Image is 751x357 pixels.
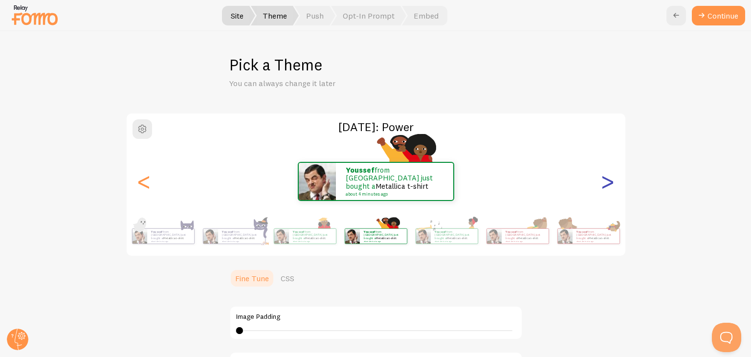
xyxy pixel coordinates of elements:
[487,229,502,244] img: Fomo
[133,229,147,244] img: Fomo
[435,240,473,242] small: about 4 minutes ago
[299,163,336,200] img: Fomo
[346,165,375,175] strong: youssef
[602,146,614,217] div: Next slide
[576,230,588,234] strong: youssef
[275,268,300,288] a: CSS
[447,236,468,240] a: Metallica t-shirt
[376,236,397,240] a: Metallica t-shirt
[293,240,331,242] small: about 4 minutes ago
[375,181,428,191] a: Metallica t-shirt
[416,229,431,244] img: Fomo
[346,192,441,197] small: about 4 minutes ago
[506,230,517,234] strong: youssef
[506,240,544,242] small: about 4 minutes ago
[558,229,573,244] img: Fomo
[345,229,360,244] img: Fomo
[364,240,402,242] small: about 4 minutes ago
[229,268,275,288] a: Fine Tune
[305,236,326,240] a: Metallica t-shirt
[222,240,260,242] small: about 4 minutes ago
[712,323,741,352] iframe: Help Scout Beacon - Open
[435,230,446,234] strong: youssef
[346,166,443,197] p: from [GEOGRAPHIC_DATA] just bought a
[435,230,474,242] p: from [GEOGRAPHIC_DATA] just bought a
[576,230,616,242] p: from [GEOGRAPHIC_DATA] just bought a
[229,78,464,89] p: You can always change it later
[576,240,615,242] small: about 4 minutes ago
[222,230,261,242] p: from [GEOGRAPHIC_DATA] just bought a
[364,230,375,234] strong: youssef
[10,2,59,27] img: fomo-relay-logo-orange.svg
[127,119,625,134] h2: [DATE]: Power
[293,230,332,242] p: from [GEOGRAPHIC_DATA] just bought a
[364,230,403,242] p: from [GEOGRAPHIC_DATA] just bought a
[234,236,255,240] a: Metallica t-shirt
[274,229,289,244] img: Fomo
[138,146,150,217] div: Previous slide
[506,230,545,242] p: from [GEOGRAPHIC_DATA] just bought a
[203,229,218,244] img: Fomo
[151,230,190,242] p: from [GEOGRAPHIC_DATA] just bought a
[589,236,610,240] a: Metallica t-shirt
[151,230,163,234] strong: youssef
[222,230,234,234] strong: youssef
[293,230,305,234] strong: youssef
[236,312,516,321] label: Image Padding
[151,240,189,242] small: about 4 minutes ago
[229,55,523,75] h1: Pick a Theme
[518,236,539,240] a: Metallica t-shirt
[163,236,184,240] a: Metallica t-shirt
